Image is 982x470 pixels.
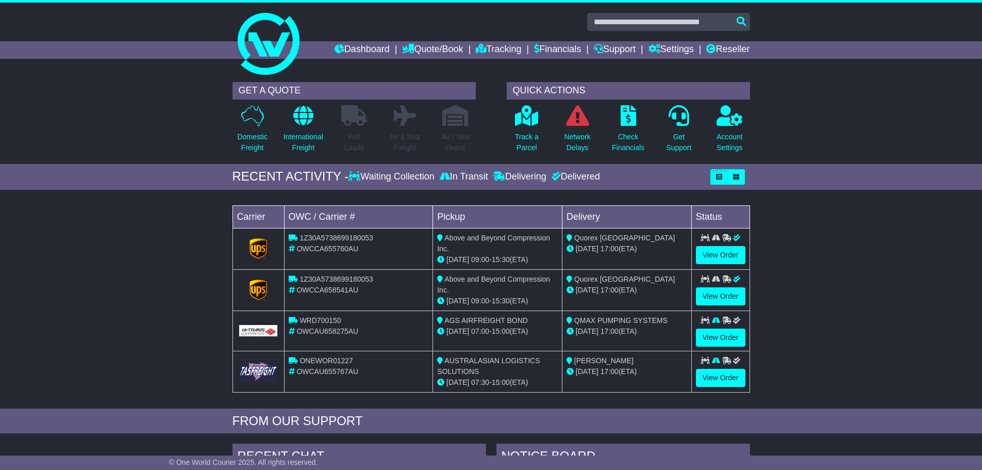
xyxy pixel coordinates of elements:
[249,280,267,300] img: GetCarrierServiceLogo
[299,275,373,283] span: 1Z30A5738699180053
[716,105,743,159] a: AccountSettings
[507,82,750,100] div: QUICK ACTIONS
[237,105,268,159] a: DomesticFreight
[567,366,687,377] div: (ETA)
[576,327,598,335] span: [DATE]
[574,356,634,365] span: [PERSON_NAME]
[601,327,619,335] span: 17:00
[437,356,540,376] span: AUSTRALASIAN LOGISTICS SOLUTIONS
[665,105,692,159] a: GetSupport
[601,245,619,253] span: 17:00
[514,105,539,159] a: Track aParcel
[437,234,550,253] span: Above and Beyond Compression Inc.
[446,327,469,335] span: [DATE]
[239,361,278,381] img: GetCarrierServiceLogo
[576,367,598,376] span: [DATE]
[574,316,668,325] span: QMAX PUMPING SYSTEMS
[492,378,510,386] span: 15:00
[515,132,539,153] p: Track a Parcel
[296,245,358,253] span: OWCCA655760AU
[563,105,591,159] a: NetworkDelays
[601,367,619,376] span: 17:00
[706,41,750,59] a: Reseller
[299,234,373,242] span: 1Z30A5738699180053
[446,378,469,386] span: [DATE]
[567,285,687,296] div: (ETA)
[576,286,598,294] span: [DATE]
[390,132,420,153] p: Air & Sea Freight
[562,205,691,228] td: Delivery
[237,132,267,153] p: Domestic Freight
[574,234,675,242] span: Quorex [GEOGRAPHIC_DATA]
[491,171,549,183] div: Delivering
[534,41,581,59] a: Financials
[576,245,598,253] span: [DATE]
[666,132,691,153] p: Get Support
[299,356,353,365] span: ONEWOR01227
[691,205,750,228] td: Status
[444,316,528,325] span: AGS AIRFREIGHT BOND
[696,329,745,347] a: View Order
[574,275,675,283] span: Quorex [GEOGRAPHIC_DATA]
[239,325,278,336] img: GetCarrierServiceLogo
[442,132,470,153] p: Air / Sea Depot
[549,171,600,183] div: Delivered
[437,171,491,183] div: In Transit
[471,297,489,305] span: 09:00
[169,458,318,466] span: © One World Courier 2025. All rights reserved.
[446,255,469,264] span: [DATE]
[611,105,645,159] a: CheckFinancials
[348,171,437,183] div: Waiting Collection
[296,327,358,335] span: OWCAU658275AU
[717,132,743,153] p: Account Settings
[696,246,745,264] a: View Order
[437,254,558,265] div: - (ETA)
[437,275,550,294] span: Above and Beyond Compression Inc.
[296,367,358,376] span: OWCAU655767AU
[471,378,489,386] span: 07:30
[341,132,367,153] p: Full Loads
[232,82,476,100] div: GET A QUOTE
[567,326,687,337] div: (ETA)
[476,41,521,59] a: Tracking
[402,41,463,59] a: Quote/Book
[612,132,644,153] p: Check Financials
[437,377,558,388] div: - (ETA)
[696,369,745,387] a: View Order
[335,41,390,59] a: Dashboard
[567,244,687,254] div: (ETA)
[299,316,341,325] span: WRD700150
[492,297,510,305] span: 15:30
[601,286,619,294] span: 17:00
[232,169,349,184] div: RECENT ACTIVITY -
[232,414,750,429] div: FROM OUR SUPPORT
[446,297,469,305] span: [DATE]
[648,41,694,59] a: Settings
[296,286,358,294] span: OWCCA658541AU
[437,296,558,306] div: - (ETA)
[249,238,267,259] img: GetCarrierServiceLogo
[433,205,562,228] td: Pickup
[437,326,558,337] div: - (ETA)
[284,205,433,228] td: OWC / Carrier #
[492,327,510,335] span: 15:00
[284,132,323,153] p: International Freight
[283,105,324,159] a: InternationalFreight
[594,41,636,59] a: Support
[492,255,510,264] span: 15:30
[471,327,489,335] span: 07:00
[564,132,590,153] p: Network Delays
[696,287,745,305] a: View Order
[232,205,284,228] td: Carrier
[471,255,489,264] span: 09:00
